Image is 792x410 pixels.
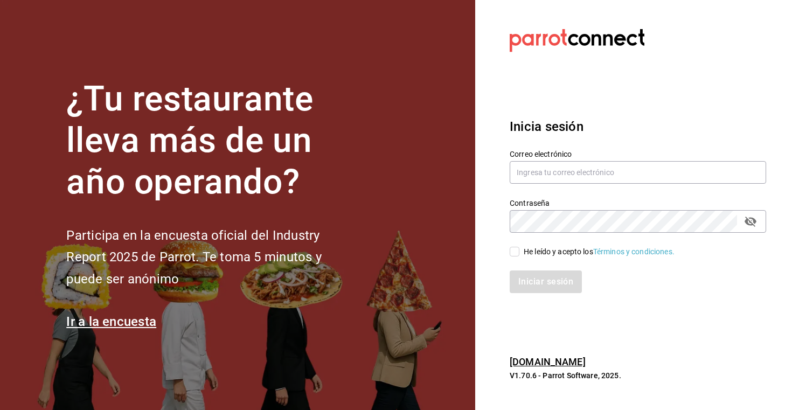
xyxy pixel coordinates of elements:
input: Ingresa tu correo electrónico [510,161,766,184]
a: Términos y condiciones. [593,247,675,256]
a: Ir a la encuesta [66,314,156,329]
h1: ¿Tu restaurante lleva más de un año operando? [66,79,357,203]
a: [DOMAIN_NAME] [510,356,586,367]
p: V1.70.6 - Parrot Software, 2025. [510,370,766,381]
h2: Participa en la encuesta oficial del Industry Report 2025 de Parrot. Te toma 5 minutos y puede se... [66,225,357,290]
label: Contraseña [510,199,766,207]
label: Correo electrónico [510,150,766,158]
div: He leído y acepto los [524,246,675,258]
h3: Inicia sesión [510,117,766,136]
button: passwordField [741,212,760,231]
